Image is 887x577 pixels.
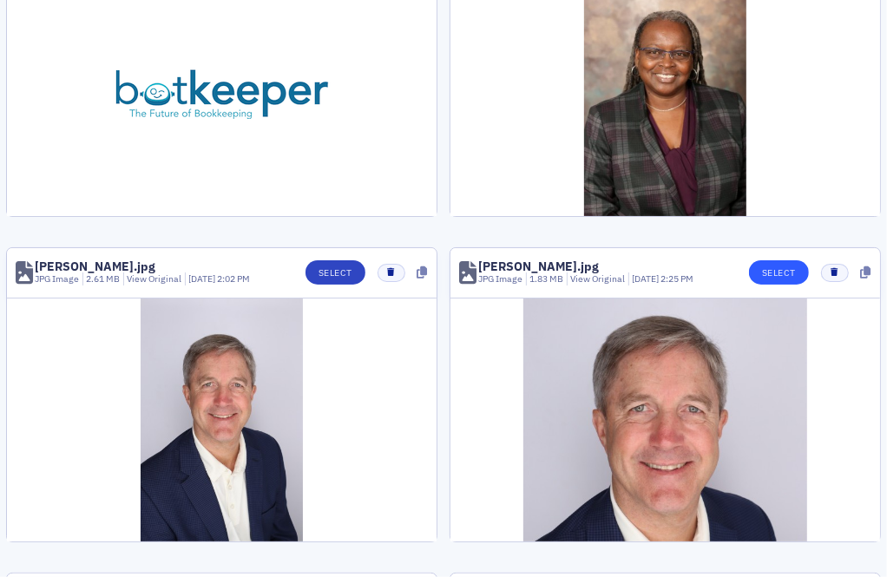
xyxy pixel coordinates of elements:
[660,272,693,285] span: 2:25 PM
[35,272,79,286] div: JPG Image
[478,272,522,286] div: JPG Image
[306,260,365,285] button: Select
[632,272,660,285] span: [DATE]
[188,272,217,285] span: [DATE]
[217,272,250,285] span: 2:02 PM
[570,272,625,285] a: View Original
[127,272,181,285] a: View Original
[82,272,121,286] div: 2.61 MB
[526,272,564,286] div: 1.83 MB
[749,260,809,285] button: Select
[478,260,599,272] div: [PERSON_NAME].jpg
[35,260,155,272] div: [PERSON_NAME].jpg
